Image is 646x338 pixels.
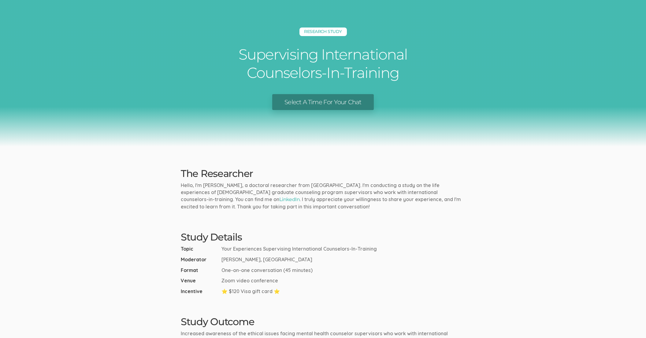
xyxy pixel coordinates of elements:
[181,182,465,210] p: Hello, I'm [PERSON_NAME], a doctoral researcher from [GEOGRAPHIC_DATA]. I'm conducting a study on...
[231,45,415,82] h1: Supervising International Counselors-In-Training
[272,94,373,110] a: Select A Time For Your Chat
[221,245,377,252] span: Your Experiences Supervising International Counselors-In-Training
[221,288,280,295] span: ⭐ $120 Visa gift card ⭐
[181,256,219,263] span: Moderator
[181,277,219,284] span: Venue
[181,288,219,295] span: Incentive
[221,267,313,274] span: One-on-one conversation (45 minutes)
[181,267,219,274] span: Format
[279,197,300,202] a: LinkedIn
[181,168,465,179] h2: The Researcher
[299,28,347,36] h5: Research Study
[181,316,465,327] h2: Study Outcome
[181,245,219,252] span: Topic
[221,256,312,263] span: [PERSON_NAME], [GEOGRAPHIC_DATA]
[181,232,465,242] h2: Study Details
[221,277,278,284] span: Zoom video conference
